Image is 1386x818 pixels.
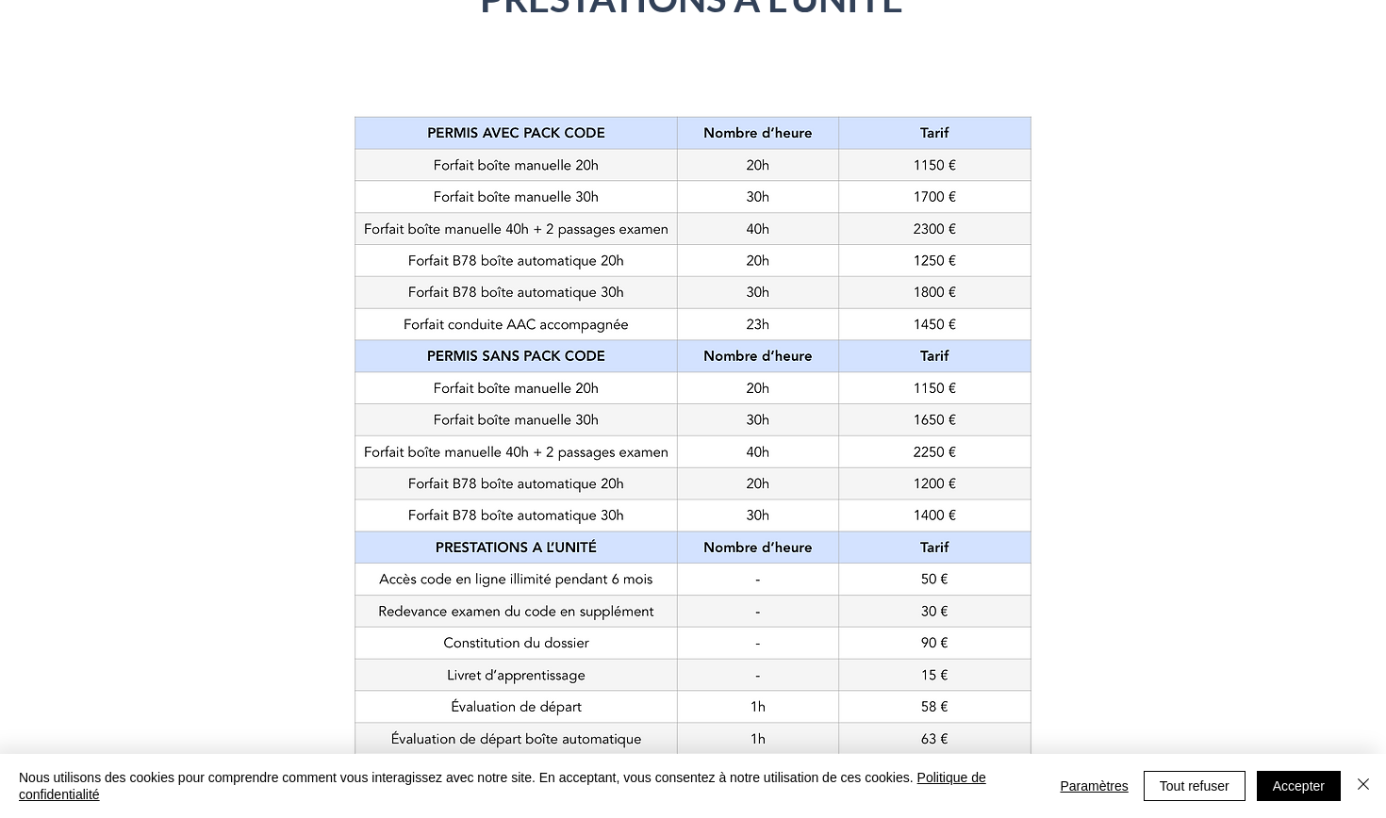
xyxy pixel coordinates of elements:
[1144,771,1246,801] button: Tout refuser
[19,770,986,802] a: Politique de confidentialité
[1297,729,1386,818] iframe: Wix Chat
[1352,769,1375,803] button: Fermer
[1352,773,1375,795] img: Fermer
[1257,771,1341,801] button: Accepter
[1060,772,1128,800] span: Paramètres
[19,769,1037,803] span: Nous utilisons des cookies pour comprendre comment vous interagissez avec notre site. En acceptan...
